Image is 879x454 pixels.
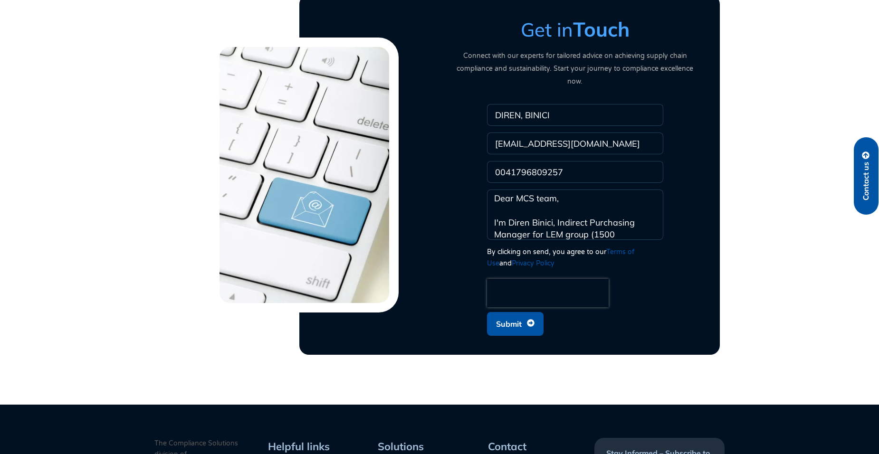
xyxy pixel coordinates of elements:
input: Business email ID* [487,132,663,154]
strong: Touch [573,17,630,42]
p: Connect with our experts for tailored advice on achieving supply chain compliance and sustainabil... [449,49,701,88]
span: Contact [488,440,526,453]
a: Terms of Use [487,248,634,267]
a: Privacy Policy [512,259,554,267]
img: Contact-Us-Form [210,38,399,313]
span: Submit [496,315,522,333]
h3: Get in [449,18,701,41]
span: Solutions [378,440,424,453]
span: Contact us [862,162,870,200]
input: Only numbers and phone characters (#, -, *, etc) are accepted. [487,161,663,183]
span: Helpful links [268,440,330,453]
button: Submit [487,312,544,336]
input: Full Name* [487,104,663,126]
iframe: reCAPTCHA [487,279,609,307]
a: Contact us [854,137,879,215]
div: By clicking on send, you agree to our and [487,246,663,269]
